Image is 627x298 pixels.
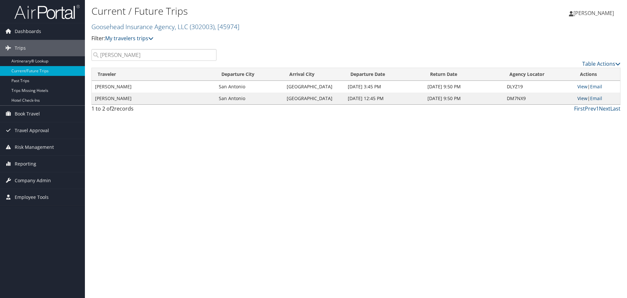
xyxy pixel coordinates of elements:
[345,81,424,93] td: [DATE] 3:45 PM
[216,81,283,93] td: San Antonio
[92,81,216,93] td: [PERSON_NAME]
[14,4,80,20] img: airportal-logo.png
[15,156,36,172] span: Reporting
[590,95,602,101] a: Email
[15,40,26,56] span: Trips
[283,81,344,93] td: [GEOGRAPHIC_DATA]
[574,93,620,104] td: |
[345,68,424,81] th: Departure Date: activate to sort column descending
[105,35,153,42] a: My travelers trips
[590,83,602,90] a: Email
[15,139,54,155] span: Risk Management
[91,4,444,18] h1: Current / Future Trips
[574,81,620,93] td: |
[577,95,587,101] a: View
[610,105,620,112] a: Last
[215,22,239,31] span: , [ 45974 ]
[504,93,574,104] td: DM7NX9
[585,105,596,112] a: Prev
[92,68,216,81] th: Traveler: activate to sort column ascending
[190,22,215,31] span: ( 302003 )
[577,83,587,90] a: View
[424,81,504,93] td: [DATE] 9:50 PM
[574,105,585,112] a: First
[15,189,49,205] span: Employee Tools
[15,23,41,40] span: Dashboards
[91,34,444,43] p: Filter:
[283,68,344,81] th: Arrival City: activate to sort column ascending
[599,105,610,112] a: Next
[573,9,614,17] span: [PERSON_NAME]
[582,60,620,67] a: Table Actions
[574,68,620,81] th: Actions
[424,68,504,81] th: Return Date: activate to sort column ascending
[504,68,574,81] th: Agency Locator: activate to sort column ascending
[91,105,217,116] div: 1 to 2 of records
[111,105,114,112] span: 2
[92,93,216,104] td: [PERSON_NAME]
[345,93,424,104] td: [DATE] 12:45 PM
[283,93,344,104] td: [GEOGRAPHIC_DATA]
[15,106,40,122] span: Book Travel
[596,105,599,112] a: 1
[91,49,217,61] input: Search Traveler or Arrival City
[15,172,51,189] span: Company Admin
[504,81,574,93] td: DLYZ19
[216,68,283,81] th: Departure City: activate to sort column ascending
[15,122,49,139] span: Travel Approval
[216,93,283,104] td: San Antonio
[91,22,239,31] a: Goosehead Insurance Agency, LLC
[569,3,620,23] a: [PERSON_NAME]
[424,93,504,104] td: [DATE] 9:50 PM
